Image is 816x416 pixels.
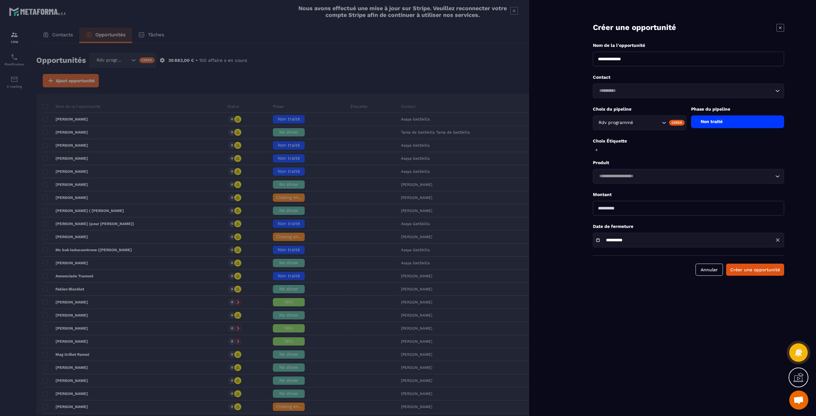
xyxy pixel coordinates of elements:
[593,223,784,230] p: Date de fermeture
[593,160,784,166] p: Produit
[593,42,784,48] p: Nom de la l'opportunité
[789,390,808,410] div: Ouvrir le chat
[593,138,784,144] p: Choix Étiquette
[597,119,634,126] span: Rdv programmé
[593,74,784,80] p: Contact
[593,192,784,198] p: Montant
[696,264,723,276] button: Annuler
[593,22,676,33] p: Créer une opportunité
[593,169,784,184] div: Search for option
[691,106,784,112] p: Phase du pipeline
[597,173,774,180] input: Search for option
[593,84,784,98] div: Search for option
[634,119,660,126] input: Search for option
[669,120,685,126] div: Créer
[593,115,686,130] div: Search for option
[593,106,686,112] p: Choix du pipeline
[726,264,784,276] button: Créer une opportunité
[597,87,774,94] input: Search for option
